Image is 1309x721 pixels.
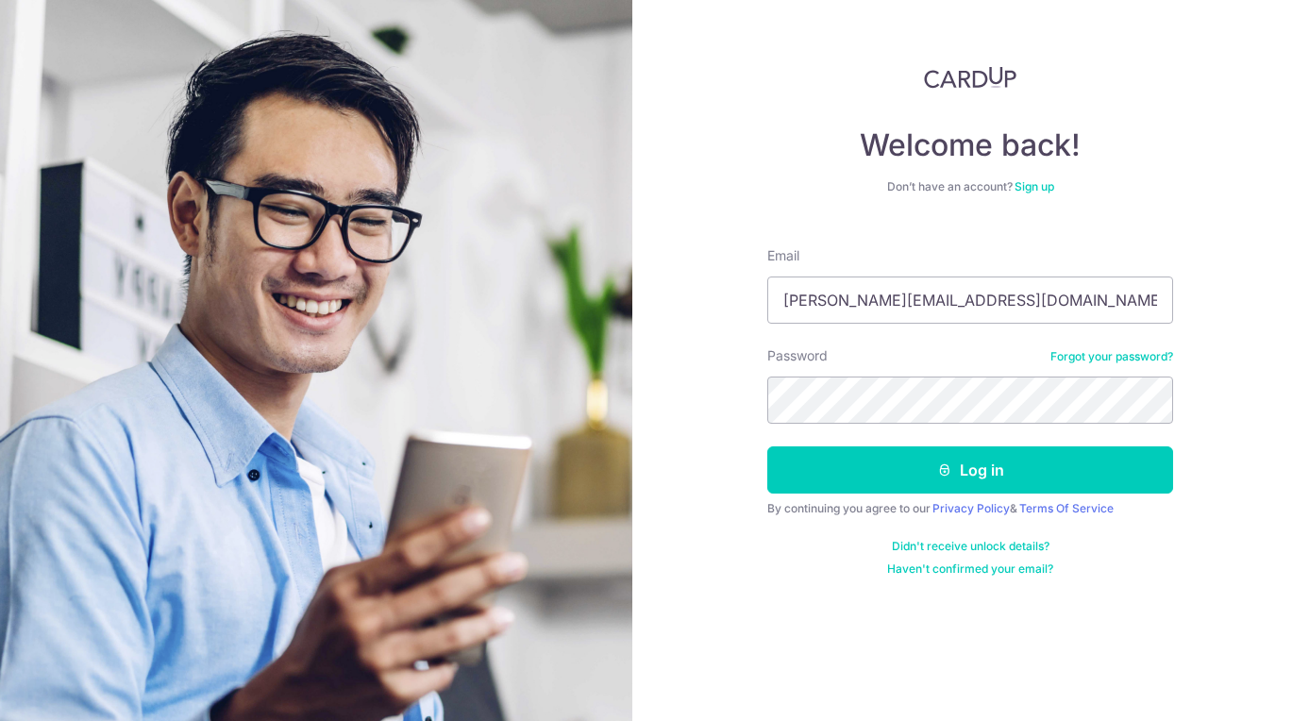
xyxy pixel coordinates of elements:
[767,277,1173,324] input: Enter your Email
[767,446,1173,494] button: Log in
[887,562,1053,577] a: Haven't confirmed your email?
[767,179,1173,194] div: Don’t have an account?
[767,126,1173,164] h4: Welcome back!
[924,66,1016,89] img: CardUp Logo
[1050,349,1173,364] a: Forgot your password?
[892,539,1049,554] a: Didn't receive unlock details?
[1015,179,1054,193] a: Sign up
[767,501,1173,516] div: By continuing you agree to our &
[767,346,828,365] label: Password
[932,501,1010,515] a: Privacy Policy
[1019,501,1114,515] a: Terms Of Service
[767,246,799,265] label: Email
